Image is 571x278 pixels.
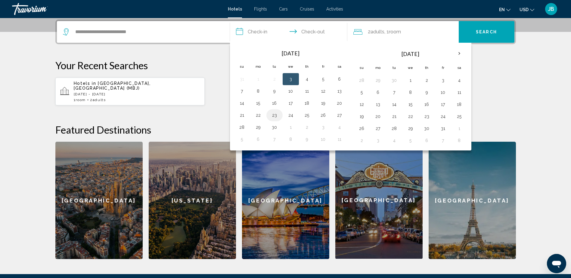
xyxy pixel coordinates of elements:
[286,135,296,144] button: Day 8
[357,112,367,121] button: Day 19
[455,136,464,145] button: Day 8
[279,7,288,11] a: Cars
[357,124,367,133] button: Day 26
[406,124,415,133] button: Day 29
[302,135,312,144] button: Day 9
[286,87,296,95] button: Day 10
[237,135,247,144] button: Day 5
[357,136,367,145] button: Day 2
[422,100,432,109] button: Day 16
[55,124,516,136] h2: Featured Destinations
[422,136,432,145] button: Day 6
[326,7,343,11] span: Activities
[389,76,399,85] button: Day 30
[389,124,399,133] button: Day 28
[270,135,279,144] button: Day 7
[237,111,247,119] button: Day 21
[371,29,384,35] span: Adults
[286,99,296,107] button: Day 17
[347,21,459,43] button: Travelers: 2 adults, 0 children
[543,3,559,15] button: User Menu
[373,124,383,133] button: Day 27
[438,100,448,109] button: Day 17
[270,87,279,95] button: Day 9
[237,123,247,131] button: Day 28
[230,21,347,43] button: Check in and out dates
[548,6,554,12] span: JB
[253,75,263,83] button: Day 1
[76,98,86,102] span: Room
[335,142,423,259] div: [GEOGRAPHIC_DATA]
[455,124,464,133] button: Day 1
[57,21,514,43] div: Search widget
[520,7,529,12] span: USD
[237,99,247,107] button: Day 14
[237,75,247,83] button: Day 31
[373,112,383,121] button: Day 20
[373,76,383,85] button: Day 29
[270,99,279,107] button: Day 16
[357,76,367,85] button: Day 28
[270,75,279,83] button: Day 2
[406,88,415,97] button: Day 8
[357,100,367,109] button: Day 12
[520,5,534,14] button: Change currency
[253,135,263,144] button: Day 6
[318,87,328,95] button: Day 12
[242,142,329,259] a: [GEOGRAPHIC_DATA]
[253,123,263,131] button: Day 29
[228,7,242,11] span: Hotels
[270,123,279,131] button: Day 30
[384,28,401,36] span: , 1
[74,81,96,86] span: Hotels in
[254,7,267,11] a: Flights
[93,98,106,102] span: Adults
[455,88,464,97] button: Day 11
[389,136,399,145] button: Day 4
[422,76,432,85] button: Day 2
[318,99,328,107] button: Day 19
[253,87,263,95] button: Day 8
[422,124,432,133] button: Day 30
[499,5,510,14] button: Change language
[55,142,143,259] a: [GEOGRAPHIC_DATA]
[318,135,328,144] button: Day 10
[335,99,344,107] button: Day 20
[389,29,401,35] span: Room
[357,88,367,97] button: Day 5
[429,142,516,259] a: [GEOGRAPHIC_DATA]
[318,111,328,119] button: Day 26
[302,111,312,119] button: Day 25
[302,99,312,107] button: Day 18
[335,87,344,95] button: Day 13
[438,76,448,85] button: Day 3
[253,111,263,119] button: Day 22
[270,111,279,119] button: Day 23
[302,87,312,95] button: Day 11
[335,123,344,131] button: Day 4
[149,142,236,259] a: [US_STATE]
[459,21,514,43] button: Search
[300,7,314,11] span: Cruises
[455,100,464,109] button: Day 18
[74,98,86,102] span: 1
[286,111,296,119] button: Day 24
[476,30,497,35] span: Search
[438,136,448,145] button: Day 7
[438,112,448,121] button: Day 24
[55,59,516,71] p: Your Recent Searches
[373,100,383,109] button: Day 13
[389,112,399,121] button: Day 21
[389,100,399,109] button: Day 14
[451,47,467,60] button: Next month
[253,99,263,107] button: Day 15
[406,76,415,85] button: Day 1
[286,123,296,131] button: Day 1
[547,254,566,273] iframe: Button to launch messaging window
